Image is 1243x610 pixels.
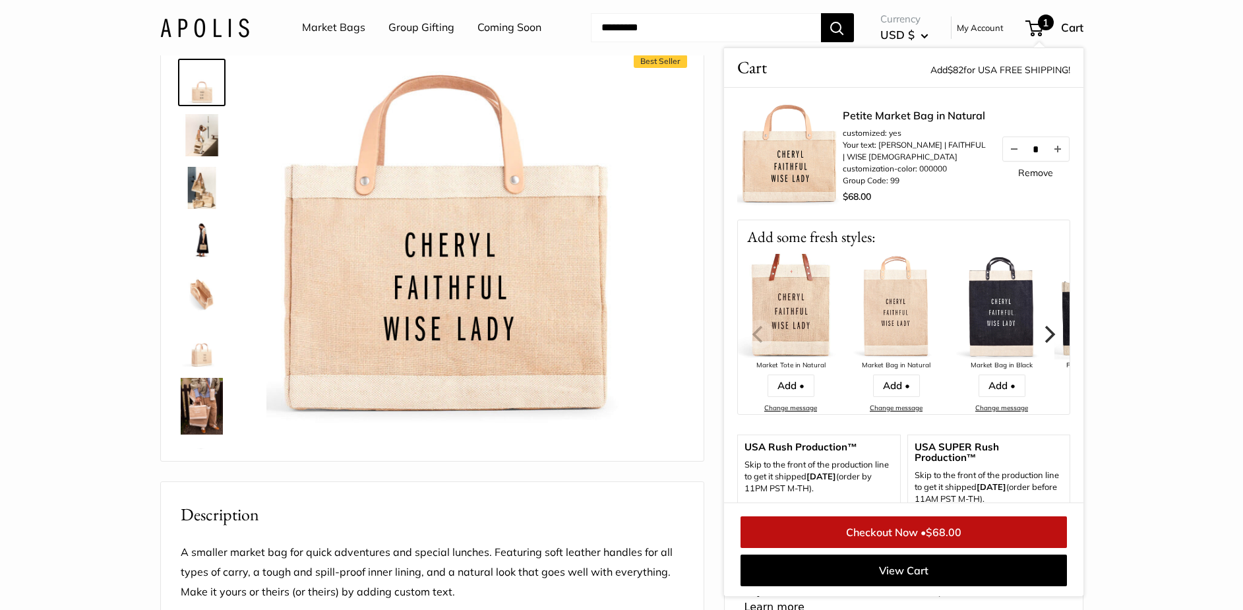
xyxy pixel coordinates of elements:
a: Change message [975,404,1028,412]
a: Petite Market Bag in Natural [178,322,226,370]
p: A smaller market bag for quick adventures and special lunches. Featuring soft leather handles for... [181,543,684,602]
span: Best Seller [634,55,687,68]
span: $82 [948,64,963,76]
li: customization-color: 000000 [843,163,988,175]
span: Cart [1061,20,1083,34]
a: Market Bags [302,18,365,38]
img: Apolis [160,18,249,37]
button: Decrease quantity by 1 [1002,137,1025,161]
a: description_Spacious inner area with room for everything. [178,270,226,317]
a: Petite Market Bag in Natural [178,375,226,437]
div: Petite Market Bag in Black [1054,359,1160,372]
img: description_Effortless style that elevates every moment [181,114,223,156]
a: Coming Soon [477,18,541,38]
strong: [DATE] [976,481,1006,492]
p: Add some fresh styles: [738,220,1070,254]
a: description_Effortless style that elevates every moment [178,111,226,159]
a: Petite Market Bag in Natural [178,59,226,106]
img: Petite Market Bag in Natural [181,445,223,487]
iframe: Sign Up via Text for Offers [11,560,141,599]
img: Petite Market Bag in Natural [181,61,223,104]
div: Market Bag in Natural [843,359,949,372]
a: My Account [957,20,1004,36]
b: [DATE] [806,471,836,481]
a: Petite Market Bag in Natural [178,442,226,490]
span: 1 [1038,15,1054,30]
a: Add • [978,375,1025,397]
li: Your text: [PERSON_NAME] | FAITHFUL | WISE [DEMOGRAPHIC_DATA] [843,139,988,163]
span: $15 [744,501,764,514]
button: Increase quantity by 1 [1046,137,1068,161]
div: Market Tote in Natural [738,359,843,372]
p: Skip to the front of the production line to get it shipped (order by 11PM PST M-TH). [744,459,894,495]
button: Search [821,13,854,42]
button: Next [1034,320,1063,349]
img: Petite Market Bag in Natural [181,220,223,262]
a: Checkout Now •$68.00 [741,516,1067,548]
span: $68.00 [843,191,871,202]
input: Search... [591,13,821,42]
span: Currency [880,10,928,28]
a: Change message [764,404,817,412]
img: Petite Market Bag in Natural [181,325,223,367]
span: USA Rush Production™ [744,442,894,452]
a: Add • [767,375,814,397]
img: description_Spacious inner area with room for everything. [181,272,223,315]
p: per bag [744,498,894,537]
a: Remove [1018,168,1053,177]
a: 1 Cart [1027,17,1083,38]
a: Petite Market Bag in Natural [178,217,226,264]
span: Add for USA FREE SHIPPING! [930,64,1070,76]
a: Group Gifting [388,18,454,38]
a: description_The Original Market bag in its 4 native styles [178,164,226,212]
a: Petite Market Bag in Natural [843,107,988,123]
img: customizer-prod [266,61,630,425]
span: Skip to the front of the production line to get it shipped (order before 11AM PST M-TH). [914,470,1063,505]
li: Group Code: 99 [843,175,988,187]
span: USA SUPER Rush Production™ [914,442,1063,463]
div: Market Bag in Black [949,359,1054,372]
button: USD $ [880,24,928,46]
span: Cart [737,55,767,80]
img: Petite Market Bag in Natural [181,378,223,435]
h2: Description [181,502,684,528]
a: View Cart [741,555,1067,586]
li: customized: yes [843,127,988,139]
a: Add • [872,375,919,397]
input: Quantity [1025,143,1046,154]
span: $68.00 [926,526,961,539]
a: Change message [870,404,923,412]
span: USD $ [880,28,915,42]
img: description_The Original Market bag in its 4 native styles [181,167,223,209]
